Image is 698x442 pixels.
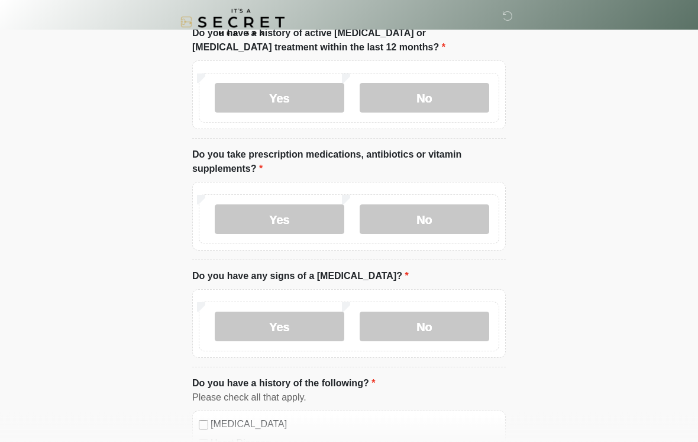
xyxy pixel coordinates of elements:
[211,418,499,432] label: [MEDICAL_DATA]
[192,391,506,405] div: Please check all that apply.
[215,84,344,113] label: Yes
[215,312,344,342] label: Yes
[215,205,344,235] label: Yes
[192,148,506,177] label: Do you take prescription medications, antibiotics or vitamin supplements?
[180,9,285,36] img: It's A Secret Med Spa Logo
[199,421,208,430] input: [MEDICAL_DATA]
[192,270,409,284] label: Do you have any signs of a [MEDICAL_DATA]?
[360,312,489,342] label: No
[360,205,489,235] label: No
[360,84,489,113] label: No
[192,377,375,391] label: Do you have a history of the following?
